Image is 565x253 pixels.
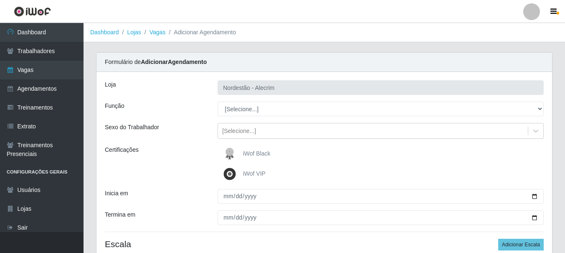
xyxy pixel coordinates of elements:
strong: Adicionar Agendamento [141,59,207,65]
h4: Escala [105,239,544,249]
input: 00/00/0000 [218,189,544,204]
div: Formulário de [96,53,552,72]
span: iWof VIP [243,170,266,177]
li: Adicionar Agendamento [165,28,236,37]
label: Inicia em [105,189,128,198]
a: Lojas [127,29,141,36]
button: Adicionar Escala [498,239,544,250]
a: Dashboard [90,29,119,36]
label: Função [105,102,124,110]
label: Certificações [105,146,139,154]
label: Loja [105,80,116,89]
a: Vagas [149,29,166,36]
img: iWof VIP [221,166,241,182]
input: 00/00/0000 [218,210,544,225]
div: [Selecione...] [222,127,256,135]
img: CoreUI Logo [14,6,51,17]
label: Termina em [105,210,135,219]
label: Sexo do Trabalhador [105,123,159,132]
img: iWof Black [221,146,241,162]
nav: breadcrumb [84,23,565,42]
span: iWof Black [243,150,271,157]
